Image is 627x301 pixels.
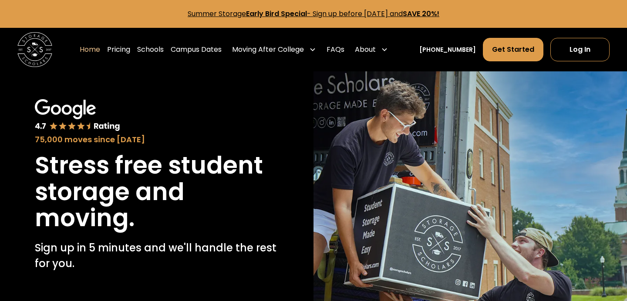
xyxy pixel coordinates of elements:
[483,38,543,61] a: Get Started
[35,152,279,231] h1: Stress free student storage and moving.
[17,32,52,67] a: home
[17,32,52,67] img: Storage Scholars main logo
[403,9,439,19] strong: SAVE 20%!
[229,37,320,62] div: Moving After College
[550,38,610,61] a: Log In
[80,37,100,62] a: Home
[246,9,307,19] strong: Early Bird Special
[351,37,391,62] div: About
[35,240,279,271] p: Sign up in 5 minutes and we'll handle the rest for you.
[107,37,130,62] a: Pricing
[355,44,376,55] div: About
[188,9,439,19] a: Summer StorageEarly Bird Special- Sign up before [DATE] andSAVE 20%!
[171,37,222,62] a: Campus Dates
[35,134,279,145] div: 75,000 moves since [DATE]
[232,44,304,55] div: Moving After College
[327,37,344,62] a: FAQs
[35,99,120,132] img: Google 4.7 star rating
[137,37,164,62] a: Schools
[419,45,476,54] a: [PHONE_NUMBER]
